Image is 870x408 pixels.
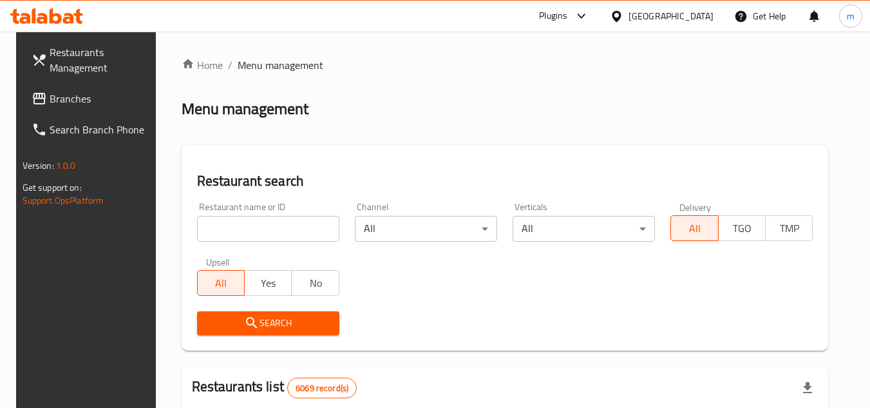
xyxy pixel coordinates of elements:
span: 6069 record(s) [288,382,356,394]
span: Branches [50,91,151,106]
button: TGO [718,215,766,241]
div: All [513,216,655,242]
label: Delivery [679,202,712,211]
a: Branches [21,83,162,114]
div: [GEOGRAPHIC_DATA] [629,9,714,23]
li: / [228,57,232,73]
input: Search for restaurant name or ID.. [197,216,339,242]
span: All [676,219,713,238]
button: Yes [244,270,292,296]
div: Total records count [287,378,357,398]
span: Search Branch Phone [50,122,151,137]
span: Restaurants Management [50,44,151,75]
span: No [297,274,334,293]
a: Support.OpsPlatform [23,192,104,209]
span: All [203,274,240,293]
a: Restaurants Management [21,37,162,83]
span: TGO [724,219,761,238]
h2: Menu management [182,99,308,119]
h2: Restaurants list [192,377,357,398]
span: m [847,9,855,23]
a: Search Branch Phone [21,114,162,145]
span: TMP [771,219,808,238]
button: No [291,270,339,296]
a: Home [182,57,223,73]
span: Search [207,315,329,331]
span: Menu management [238,57,323,73]
span: Version: [23,157,54,174]
button: All [670,215,718,241]
span: 1.0.0 [56,157,76,174]
button: All [197,270,245,296]
div: Export file [792,373,823,403]
div: Plugins [539,8,567,24]
span: Get support on: [23,179,82,196]
nav: breadcrumb [182,57,829,73]
label: Upsell [206,257,230,266]
div: All [355,216,497,242]
button: TMP [765,215,813,241]
button: Search [197,311,339,335]
span: Yes [250,274,287,293]
h2: Restaurant search [197,171,813,191]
